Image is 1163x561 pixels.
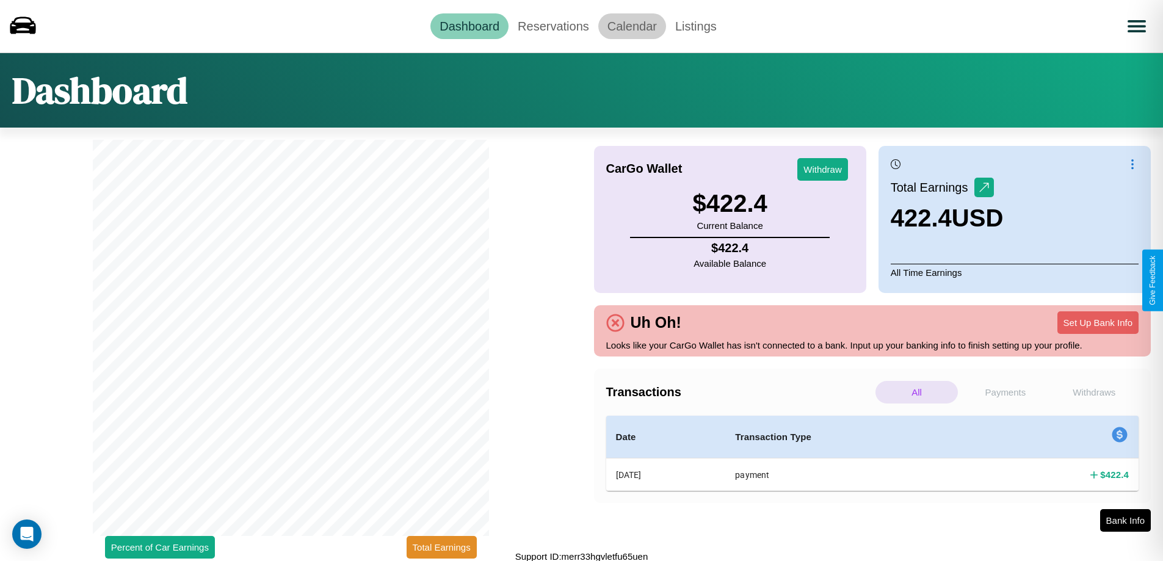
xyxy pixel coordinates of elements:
[625,314,687,331] h4: Uh Oh!
[725,458,979,491] th: payment
[891,264,1139,281] p: All Time Earnings
[407,536,477,559] button: Total Earnings
[797,158,848,181] button: Withdraw
[666,13,726,39] a: Listings
[692,190,767,217] h3: $ 422.4
[430,13,509,39] a: Dashboard
[105,536,215,559] button: Percent of Car Earnings
[606,416,1139,491] table: simple table
[606,337,1139,353] p: Looks like your CarGo Wallet has isn't connected to a bank. Input up your banking info to finish ...
[694,241,766,255] h4: $ 422.4
[1057,311,1139,334] button: Set Up Bank Info
[1100,468,1129,481] h4: $ 422.4
[692,217,767,234] p: Current Balance
[694,255,766,272] p: Available Balance
[606,458,726,491] th: [DATE]
[891,176,974,198] p: Total Earnings
[1053,381,1136,404] p: Withdraws
[1100,509,1151,532] button: Bank Info
[509,13,598,39] a: Reservations
[606,162,683,176] h4: CarGo Wallet
[616,430,716,444] h4: Date
[875,381,958,404] p: All
[964,381,1046,404] p: Payments
[1148,256,1157,305] div: Give Feedback
[891,204,1004,232] h3: 422.4 USD
[735,430,969,444] h4: Transaction Type
[598,13,666,39] a: Calendar
[1120,9,1154,43] button: Open menu
[12,65,187,115] h1: Dashboard
[606,385,872,399] h4: Transactions
[12,519,42,549] div: Open Intercom Messenger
